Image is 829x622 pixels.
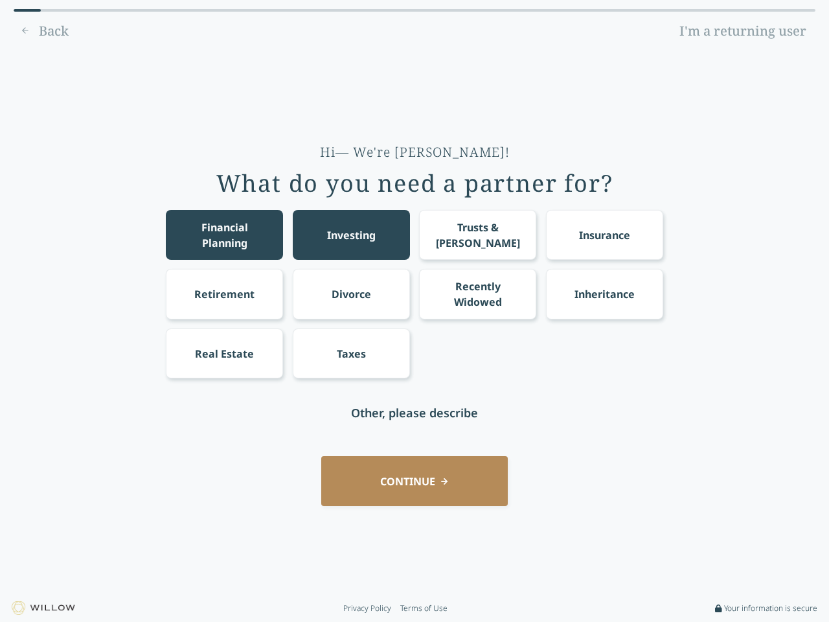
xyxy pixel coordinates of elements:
[574,286,635,302] div: Inheritance
[431,220,525,251] div: Trusts & [PERSON_NAME]
[351,404,478,422] div: Other, please describe
[670,21,815,41] a: I'm a returning user
[195,346,254,362] div: Real Estate
[178,220,271,251] div: Financial Planning
[194,286,255,302] div: Retirement
[579,227,630,243] div: Insurance
[431,279,525,310] div: Recently Widowed
[321,456,508,506] button: CONTINUE
[216,170,613,196] div: What do you need a partner for?
[14,9,41,12] div: 0% complete
[343,603,391,614] a: Privacy Policy
[724,603,817,614] span: Your information is secure
[320,143,510,161] div: Hi— We're [PERSON_NAME]!
[337,346,366,362] div: Taxes
[400,603,448,614] a: Terms of Use
[332,286,371,302] div: Divorce
[327,227,376,243] div: Investing
[12,601,75,615] img: Willow logo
